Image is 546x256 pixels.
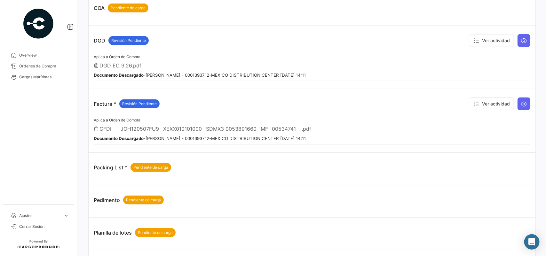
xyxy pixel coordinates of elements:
[19,52,69,58] span: Overview
[94,196,164,205] p: Pedimento
[19,213,61,219] span: Ajustes
[19,74,69,80] span: Cargas Marítimas
[63,213,69,219] span: expand_more
[111,5,146,11] span: Pendiente de carga
[94,73,144,78] b: Documento Descargado
[126,197,161,203] span: Pendiente de carga
[94,228,176,237] p: Planilla de lotes
[94,163,171,172] p: Packing List *
[99,62,141,69] span: DGD EC 9.26.pdf
[122,101,157,107] span: Revisión Pendiente
[469,97,514,110] button: Ver actividad
[94,4,148,12] p: COA
[469,34,514,47] button: Ver actividad
[99,126,311,132] span: CFDI____JOH120507FU9__XEXX010101000__SDMX3 0053891660__MF__00534741__I.pdf
[94,99,160,108] p: Factura *
[5,61,72,72] a: Órdenes de Compra
[94,54,140,59] span: Aplica a Orden de Compra
[19,63,69,69] span: Órdenes de Compra
[5,50,72,61] a: Overview
[111,38,146,43] span: Revisión Pendiente
[138,230,173,236] span: Pendiente de carga
[94,136,144,141] b: Documento Descargado
[133,165,168,170] span: Pendiente de carga
[94,73,306,78] small: - [PERSON_NAME] - 0001393712-MEXICO DISTRIBUTION CENTER [DATE] 14:11
[22,8,54,40] img: powered-by.png
[94,36,149,45] p: DGD
[94,136,306,141] small: - [PERSON_NAME] - 0001393712-MEXICO DISTRIBUTION CENTER [DATE] 14:11
[5,72,72,82] a: Cargas Marítimas
[19,224,69,229] span: Cerrar Sesión
[524,234,540,250] div: Abrir Intercom Messenger
[94,118,140,122] span: Aplica a Orden de Compra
